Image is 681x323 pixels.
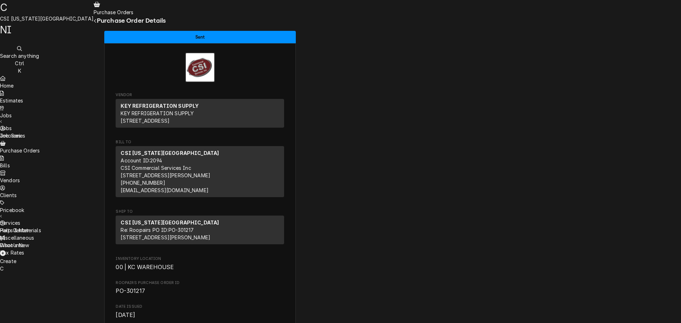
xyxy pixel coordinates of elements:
[18,68,21,74] span: K
[116,304,284,310] span: Date Issued
[116,146,284,197] div: Bill To
[116,312,135,318] span: [DATE]
[116,264,174,271] span: 00 | KC WAREHOUSE
[116,263,284,272] span: Inventory Location
[116,209,284,247] div: Purchase Order Ship To
[116,287,284,295] span: Roopairs Purchase Order ID
[116,216,284,244] div: Ship To
[116,256,284,271] div: Inventory Location
[97,17,166,24] span: Purchase Order Details
[116,99,284,130] div: Vendor
[104,31,296,43] div: Status
[121,103,199,109] strong: KEY REFRIGERATION SUPPLY
[121,219,219,225] strong: CSI [US_STATE][GEOGRAPHIC_DATA]
[94,17,97,24] button: Navigate back
[116,216,284,247] div: Ship To
[116,256,284,262] span: Inventory Location
[121,165,210,178] span: CSI Commercial Services Inc [STREET_ADDRESS][PERSON_NAME]
[116,92,284,131] div: Purchase Order Vendor
[116,146,284,200] div: Bill To
[121,234,210,240] span: [STREET_ADDRESS][PERSON_NAME]
[121,187,208,193] a: [EMAIL_ADDRESS][DOMAIN_NAME]
[116,209,284,215] span: Ship To
[121,150,219,156] strong: CSI [US_STATE][GEOGRAPHIC_DATA]
[116,139,284,200] div: Purchase Order Bill To
[185,52,215,82] img: Logo
[121,110,194,124] span: KEY REFRIGERATION SUPPLY [STREET_ADDRESS]
[116,92,284,98] span: Vendor
[195,35,205,39] span: Sent
[116,288,145,294] span: PO-301217
[15,60,24,66] span: Ctrl
[116,304,284,319] div: Date Issued
[116,99,284,128] div: Vendor
[94,9,133,15] span: Purchase Orders
[121,157,162,163] span: Account ID: 2094
[116,139,284,145] span: Bill To
[116,280,284,295] div: Roopairs Purchase Order ID
[116,311,284,319] span: Date Issued
[121,180,165,186] a: [PHONE_NUMBER]
[116,280,284,286] span: Roopairs Purchase Order ID
[121,227,194,233] span: Re: Roopairs PO ID: PO-301217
